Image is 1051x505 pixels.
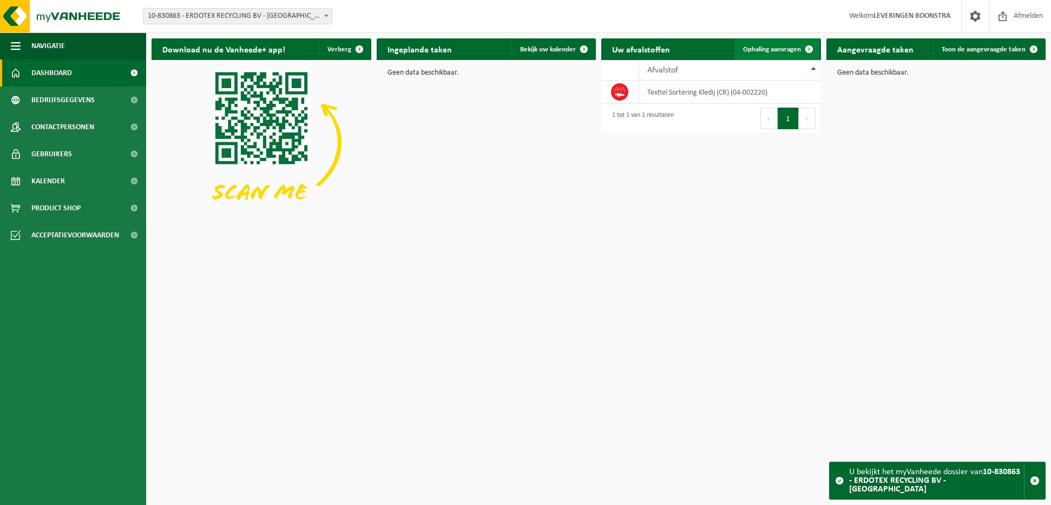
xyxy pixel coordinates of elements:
[607,107,674,130] div: 1 tot 1 van 1 resultaten
[377,38,463,59] h2: Ingeplande taken
[387,69,586,77] p: Geen data beschikbaar.
[31,195,81,222] span: Product Shop
[826,38,924,59] h2: Aangevraagde taken
[933,38,1045,60] a: Toon de aangevraagde taken
[31,59,72,87] span: Dashboard
[31,32,65,59] span: Navigatie
[799,108,816,129] button: Next
[520,46,576,53] span: Bekijk uw kalender
[873,12,950,20] strong: LEVERINGEN BOONSTRA
[143,8,332,24] span: 10-830863 - ERDOTEX RECYCLING BV - Ridderkerk
[760,108,778,129] button: Previous
[849,468,1020,494] strong: 10-830863 - ERDOTEX RECYCLING BV - [GEOGRAPHIC_DATA]
[143,9,332,24] span: 10-830863 - ERDOTEX RECYCLING BV - Ridderkerk
[647,66,678,75] span: Afvalstof
[639,81,821,104] td: Textiel Sortering Kledij (CR) (04-002220)
[152,38,296,59] h2: Download nu de Vanheede+ app!
[31,222,119,249] span: Acceptatievoorwaarden
[152,60,371,224] img: Download de VHEPlus App
[743,46,801,53] span: Ophaling aanvragen
[734,38,820,60] a: Ophaling aanvragen
[31,141,72,168] span: Gebruikers
[31,87,95,114] span: Bedrijfsgegevens
[849,462,1024,499] div: U bekijkt het myVanheede dossier van
[942,46,1026,53] span: Toon de aangevraagde taken
[778,108,799,129] button: 1
[511,38,595,60] a: Bekijk uw kalender
[327,46,351,53] span: Verberg
[837,69,1035,77] p: Geen data beschikbaar.
[601,38,681,59] h2: Uw afvalstoffen
[31,168,65,195] span: Kalender
[31,114,94,141] span: Contactpersonen
[319,38,370,60] button: Verberg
